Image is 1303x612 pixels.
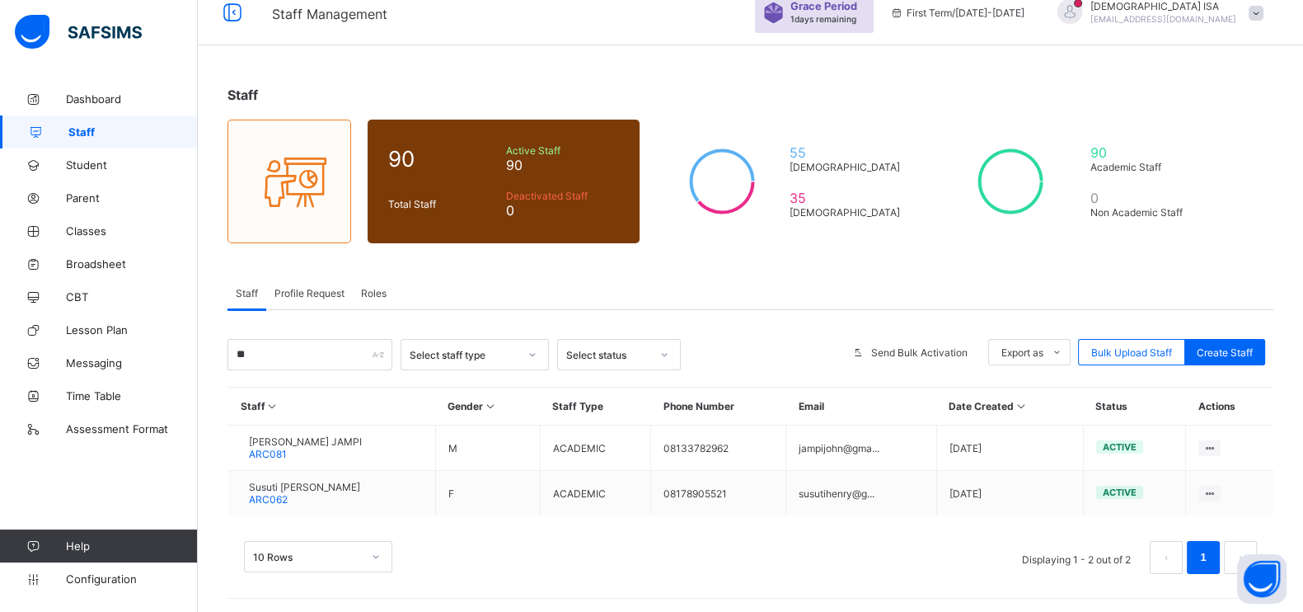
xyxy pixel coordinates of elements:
span: session/term information [890,7,1024,19]
span: Deactivated Staff [506,190,619,202]
span: Bulk Upload Staff [1091,346,1172,359]
span: Assessment Format [66,422,198,435]
span: 90 [506,157,619,173]
th: Phone Number [651,388,786,426]
td: 08133782962 [651,426,786,471]
img: sticker-purple.71386a28dfed39d6af7621340158ba97.svg [763,2,784,23]
span: [DEMOGRAPHIC_DATA] [790,161,907,173]
span: Messaging [66,356,198,370]
i: Sort in Ascending Order [1014,400,1028,412]
span: Academic Staff [1090,161,1196,173]
th: Actions [1186,388,1273,426]
td: 08178905521 [651,471,786,516]
span: Help [66,539,197,553]
td: susutihenry@g... [786,471,937,516]
th: Staff [228,388,436,426]
div: 10 Rows [253,551,362,563]
th: Gender [435,388,540,426]
td: M [435,426,540,471]
button: prev page [1150,541,1183,574]
span: Student [66,158,198,172]
li: Displaying 1 - 2 out of 2 [1010,541,1143,574]
li: 下一页 [1224,541,1257,574]
td: F [435,471,540,516]
i: Sort in Ascending Order [483,400,497,412]
span: active [1103,441,1137,453]
span: Dashboard [66,92,198,106]
span: Create Staff [1197,346,1253,359]
span: Susuti [PERSON_NAME] [249,481,360,493]
span: [PERSON_NAME] JAMPI [249,435,362,448]
span: Active Staff [506,144,619,157]
img: safsims [15,15,142,49]
li: 1 [1187,541,1220,574]
span: 35 [790,190,907,206]
span: Staff [227,87,258,103]
i: Sort in Ascending Order [265,400,279,412]
td: ACADEMIC [540,426,650,471]
div: Select status [566,349,650,361]
button: Open asap [1237,554,1287,604]
td: [DATE] [936,426,1083,471]
a: 1 [1195,547,1211,568]
span: [EMAIL_ADDRESS][DOMAIN_NAME] [1090,14,1236,24]
span: 0 [506,202,619,219]
span: Profile Request [274,287,344,299]
span: Send Bulk Activation [871,346,968,359]
span: active [1103,487,1137,498]
li: 上一页 [1150,541,1183,574]
div: Select staff type [410,349,518,361]
span: ARC081 [249,448,287,460]
span: ARC062 [249,493,288,506]
div: Total Staff [384,194,502,214]
th: Email [786,388,937,426]
span: Export as [1001,346,1043,359]
span: [DEMOGRAPHIC_DATA] [790,206,907,219]
span: Staff [236,287,258,299]
span: Configuration [66,572,197,586]
span: CBT [66,290,198,304]
th: Status [1083,388,1186,426]
span: Staff [68,125,198,139]
span: Parent [66,191,198,205]
span: 55 [790,144,907,161]
span: Non Academic Staff [1090,206,1196,219]
span: 90 [388,146,498,172]
th: Date Created [936,388,1083,426]
span: Time Table [66,389,198,403]
span: Broadsheet [66,257,198,271]
span: 1 days remaining [790,14,856,24]
th: Staff Type [540,388,650,426]
span: Lesson Plan [66,323,198,337]
span: 0 [1090,190,1196,206]
span: Classes [66,224,198,238]
td: ACADEMIC [540,471,650,516]
span: Staff Management [272,6,387,22]
span: 90 [1090,144,1196,161]
button: next page [1224,541,1257,574]
span: Roles [361,287,387,299]
td: jampijohn@gma... [786,426,937,471]
td: [DATE] [936,471,1083,516]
